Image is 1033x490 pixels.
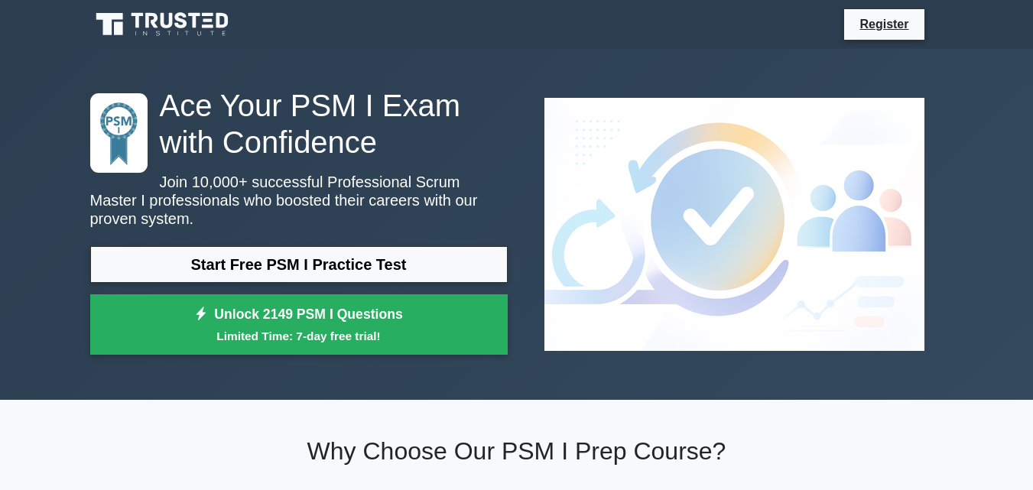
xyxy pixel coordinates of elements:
a: Start Free PSM I Practice Test [90,246,508,283]
a: Unlock 2149 PSM I QuestionsLimited Time: 7-day free trial! [90,294,508,355]
p: Join 10,000+ successful Professional Scrum Master I professionals who boosted their careers with ... [90,173,508,228]
small: Limited Time: 7-day free trial! [109,327,489,345]
img: Professional Scrum Master I Preview [532,86,937,363]
h2: Why Choose Our PSM I Prep Course? [90,436,944,466]
a: Register [850,15,918,34]
h1: Ace Your PSM I Exam with Confidence [90,87,508,161]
